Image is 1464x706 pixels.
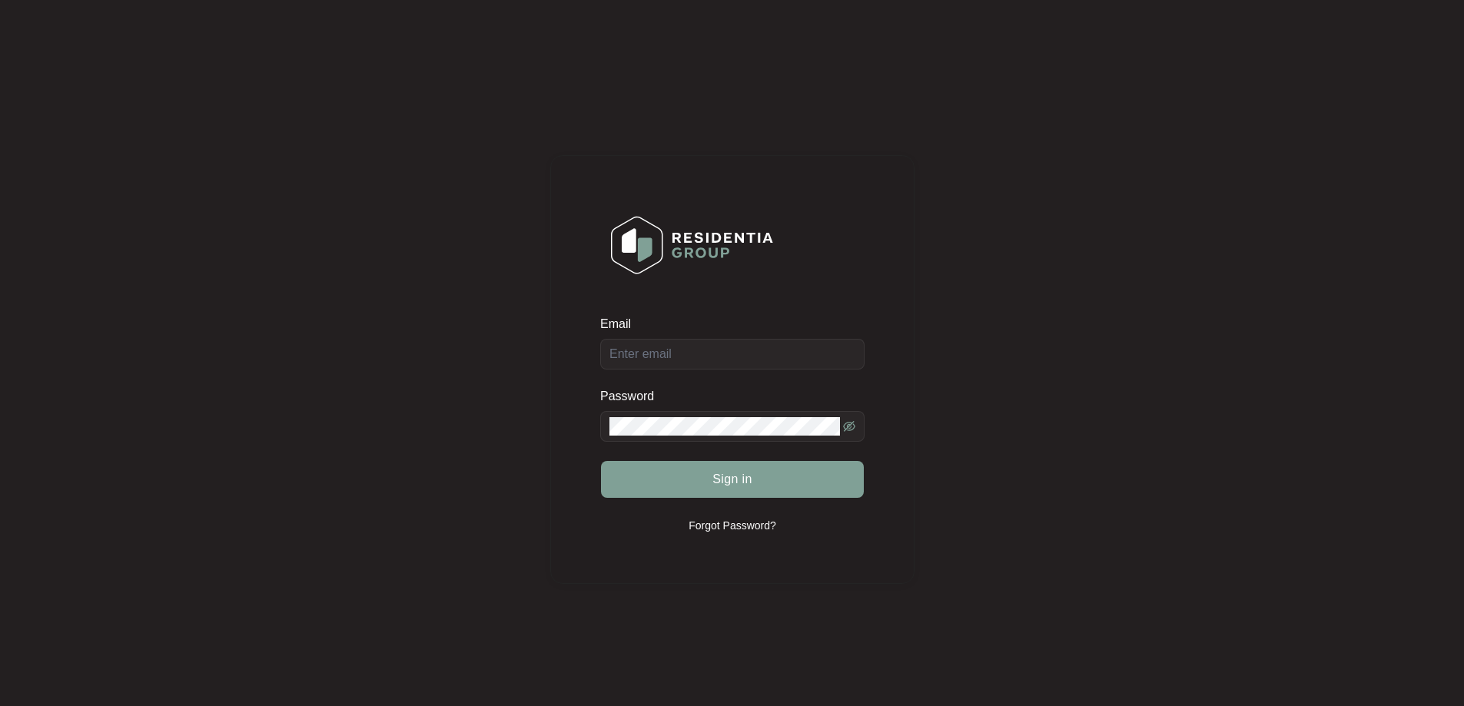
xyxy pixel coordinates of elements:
[601,461,864,498] button: Sign in
[843,420,855,433] span: eye-invisible
[601,206,783,284] img: Login Logo
[600,317,642,332] label: Email
[600,389,666,404] label: Password
[689,518,776,533] p: Forgot Password?
[712,470,752,489] span: Sign in
[609,417,840,436] input: Password
[600,339,865,370] input: Email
